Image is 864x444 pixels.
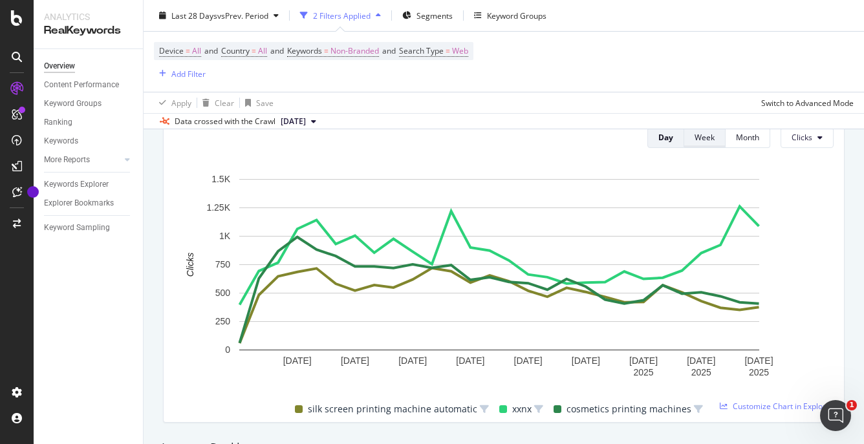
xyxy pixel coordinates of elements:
div: Save [256,97,274,108]
text: [DATE] [744,355,773,366]
span: 2025 Aug. 13th [281,116,306,127]
text: [DATE] [629,355,658,366]
a: Ranking [44,116,134,129]
span: = [446,45,450,56]
text: 2025 [749,367,769,377]
span: = [324,45,329,56]
button: Clicks [781,127,834,148]
div: Month [736,132,759,143]
text: 0 [225,344,230,355]
button: Add Filter [154,66,206,81]
span: and [204,45,218,56]
text: [DATE] [456,355,484,366]
div: Tooltip anchor [27,186,39,198]
span: vs Prev. Period [217,10,268,21]
text: [DATE] [398,355,427,366]
a: Keywords [44,134,134,148]
div: Analytics [44,10,133,23]
div: Keywords [44,134,78,148]
text: [DATE] [283,355,312,366]
a: Keywords Explorer [44,178,134,191]
span: Clicks [792,132,812,143]
a: Overview [44,59,134,73]
div: Keyword Groups [487,10,546,21]
button: Month [726,127,770,148]
button: Week [684,127,726,148]
div: Content Performance [44,78,119,92]
text: 1K [219,231,231,241]
span: Search Type [399,45,444,56]
span: Web [452,42,468,60]
span: Non-Branded [330,42,379,60]
div: Data crossed with the Crawl [175,116,275,127]
div: RealKeywords [44,23,133,38]
text: 750 [215,259,231,270]
div: Add Filter [171,68,206,79]
text: 2025 [691,367,711,377]
span: and [270,45,284,56]
button: Last 28 DaysvsPrev. Period [154,5,284,26]
div: Week [695,132,715,143]
text: [DATE] [514,355,543,366]
div: Ranking [44,116,72,129]
button: 2 Filters Applied [295,5,386,26]
text: 2025 [633,367,653,377]
button: Save [240,92,274,113]
div: Switch to Advanced Mode [761,97,854,108]
div: 2 Filters Applied [313,10,371,21]
button: Clear [197,92,234,113]
span: Customize Chart in Explorer [733,401,834,412]
svg: A chart. [174,173,824,386]
text: [DATE] [687,355,715,366]
span: Country [221,45,250,56]
iframe: Intercom live chat [820,400,851,431]
span: cosmetics printing machines [567,401,691,417]
div: More Reports [44,153,90,167]
a: Keyword Groups [44,97,134,111]
span: Last 28 Days [171,10,217,21]
button: Apply [154,92,191,113]
button: Day [647,127,684,148]
text: [DATE] [572,355,600,366]
span: = [252,45,256,56]
text: [DATE] [341,355,369,366]
button: [DATE] [275,114,321,129]
button: Segments [397,5,458,26]
a: Customize Chart in Explorer [720,401,834,412]
span: and [382,45,396,56]
text: 1.25K [206,202,230,213]
div: Apply [171,97,191,108]
div: Overview [44,59,75,73]
a: Explorer Bookmarks [44,196,134,210]
span: All [258,42,267,60]
a: Keyword Sampling [44,221,134,235]
a: More Reports [44,153,121,167]
text: Clicks [185,253,195,277]
div: Keyword Groups [44,97,102,111]
span: All [192,42,201,60]
span: 1 [847,400,857,410]
button: Switch to Advanced Mode [756,92,854,113]
div: Explorer Bookmarks [44,196,114,210]
span: = [186,45,190,56]
button: Keyword Groups [469,5,552,26]
text: 500 [215,288,231,298]
div: Keyword Sampling [44,221,110,235]
div: Keywords Explorer [44,178,109,191]
span: silk screen printing machine automatic [308,401,477,417]
span: Keywords [287,45,322,56]
a: Content Performance [44,78,134,92]
text: 250 [215,316,231,326]
div: Clear [215,97,234,108]
span: Segments [416,10,453,21]
text: 1.5K [211,174,230,184]
span: Device [159,45,184,56]
span: xxnx [512,401,532,417]
div: Day [658,132,673,143]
